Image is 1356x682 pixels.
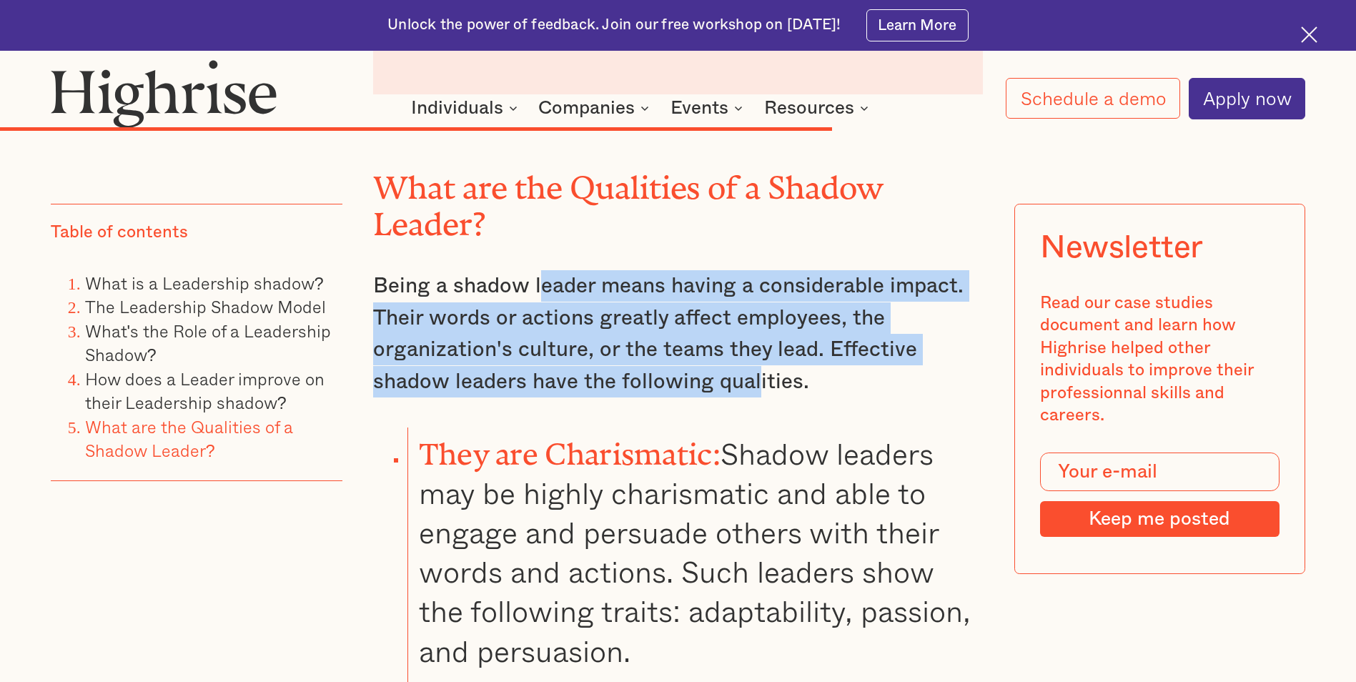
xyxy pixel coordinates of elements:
[411,99,503,117] div: Individuals
[85,269,324,295] a: What is a Leadership shadow?
[407,428,983,671] li: Shadow leaders may be highly charismatic and able to engage and persuade others with their words ...
[1189,78,1305,119] a: Apply now
[419,438,721,456] strong: They are Charismatic:
[1301,26,1317,43] img: Cross icon
[670,99,728,117] div: Events
[85,413,293,464] a: What are the Qualities of a Shadow Leader?
[85,365,325,415] a: How does a Leader improve on their Leadership shadow?
[1006,78,1179,119] a: Schedule a demo
[1040,453,1279,490] input: Your e-mail
[866,9,969,41] a: Learn More
[1040,501,1279,537] input: Keep me posted
[764,99,873,117] div: Resources
[764,99,854,117] div: Resources
[373,162,982,234] h2: What are the Qualities of a Shadow Leader?
[51,221,188,244] div: Table of contents
[670,99,747,117] div: Events
[1040,229,1203,267] div: Newsletter
[387,15,841,35] div: Unlock the power of feedback. Join our free workshop on [DATE]!
[538,99,635,117] div: Companies
[1040,292,1279,427] div: Read our case studies document and learn how Highrise helped other individuals to improve their p...
[1040,453,1279,537] form: Modal Form
[373,270,982,397] p: Being a shadow leader means having a considerable impact. Their words or actions greatly affect e...
[51,59,277,128] img: Highrise logo
[538,99,653,117] div: Companies
[85,317,332,367] a: What's the Role of a Leadership Shadow?
[411,99,522,117] div: Individuals
[85,293,326,320] a: The Leadership Shadow Model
